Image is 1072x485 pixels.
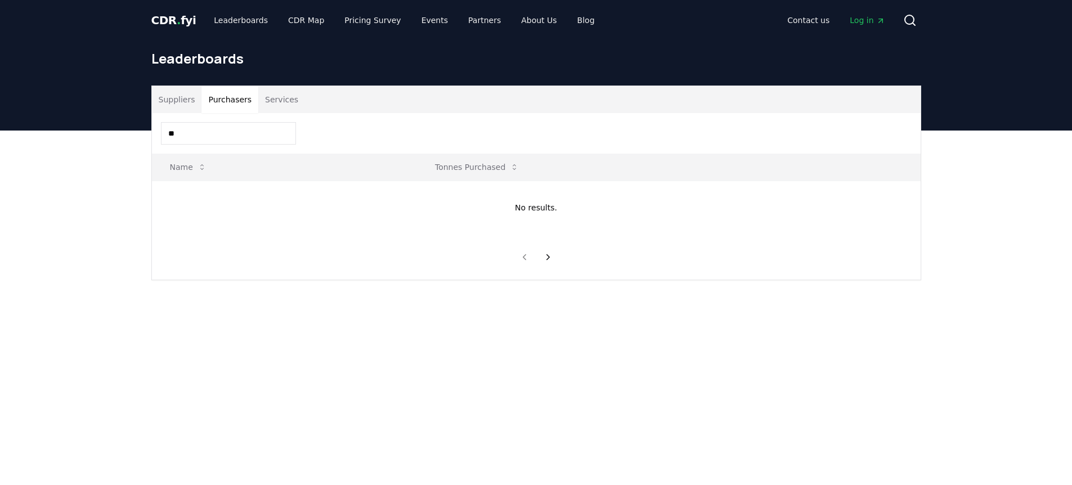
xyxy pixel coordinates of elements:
[177,14,181,27] span: .
[151,14,196,27] span: CDR fyi
[205,10,277,30] a: Leaderboards
[459,10,510,30] a: Partners
[151,50,921,68] h1: Leaderboards
[426,156,528,178] button: Tonnes Purchased
[151,12,196,28] a: CDR.fyi
[258,86,305,113] button: Services
[412,10,457,30] a: Events
[205,10,603,30] nav: Main
[841,10,894,30] a: Log in
[279,10,333,30] a: CDR Map
[201,86,258,113] button: Purchasers
[152,181,921,235] td: No results.
[850,15,885,26] span: Log in
[568,10,604,30] a: Blog
[539,246,558,268] button: next page
[778,10,894,30] nav: Main
[152,86,202,113] button: Suppliers
[512,10,566,30] a: About Us
[335,10,410,30] a: Pricing Survey
[161,156,216,178] button: Name
[778,10,838,30] a: Contact us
